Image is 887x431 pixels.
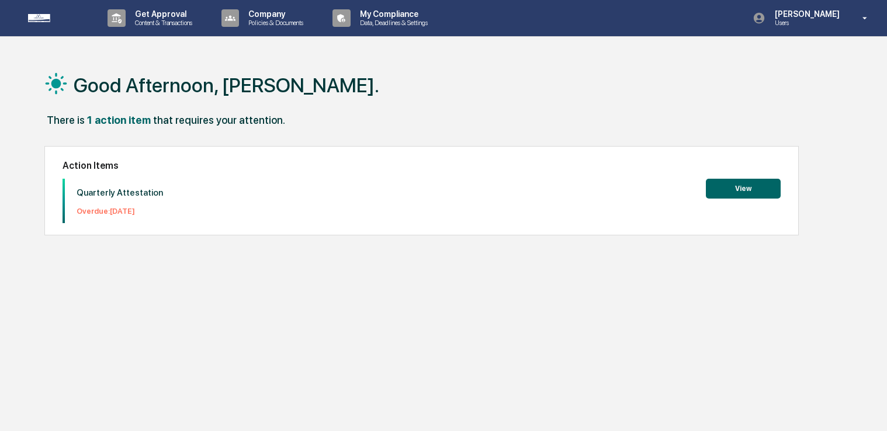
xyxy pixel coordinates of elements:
div: There is [47,114,85,126]
div: that requires your attention. [153,114,285,126]
p: Overdue: [DATE] [77,207,163,215]
p: Policies & Documents [239,19,309,27]
p: Data, Deadlines & Settings [351,19,434,27]
a: View [706,182,781,193]
p: Users [765,19,846,27]
p: Company [239,9,309,19]
p: [PERSON_NAME] [765,9,846,19]
h2: Action Items [63,160,781,171]
p: Quarterly Attestation [77,187,163,198]
h1: Good Afternoon, [PERSON_NAME]. [74,74,379,97]
img: logo [28,14,84,22]
p: Content & Transactions [126,19,198,27]
p: Get Approval [126,9,198,19]
p: My Compliance [351,9,434,19]
div: 1 action item [87,114,151,126]
button: View [706,179,781,199]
